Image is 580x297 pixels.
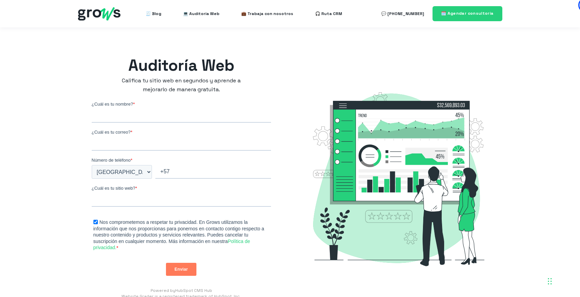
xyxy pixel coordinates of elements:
div: Arrastrar [548,271,552,292]
span: Número de teléfono [92,158,131,163]
a: 💻 Auditoría Web [183,7,219,21]
h1: Auditoría Web [92,55,271,76]
a: 💬 [PHONE_NUMBER] [381,7,424,21]
a: 🧾 Blog [146,7,161,21]
img: grows - hubspot [78,7,120,21]
span: ¿Cuál es tu nombre? [92,102,133,107]
span: 🗓️ Agendar consultoría [441,11,494,16]
a: 💼 Trabaja con nosotros [241,7,293,21]
span: ¿Cuál es tu sitio web? [92,186,136,191]
input: Enviar [166,263,196,276]
div: Widget de chat [546,264,580,297]
a: 🗓️ Agendar consultoría [433,6,502,21]
a: HubSpot CMS Hub [175,288,212,293]
a: 🎧 Ruta CRM [315,7,342,21]
iframe: Chat Widget [546,264,580,297]
span: Nos comprometemos a respetar tu privacidad. En Grows utilizamos la información que nos proporcion... [93,219,265,250]
input: Nos comprometemos a respetar tu privacidad. En Grows utilizamos la información que nos proporcion... [93,220,98,224]
a: Política de privacidad. [93,239,250,250]
h2: Califica tu sitio web en segundos y aprende a mejorarlo de manera gratuita. [109,76,253,94]
span: ¿Cuál es tu correo? [92,130,131,135]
